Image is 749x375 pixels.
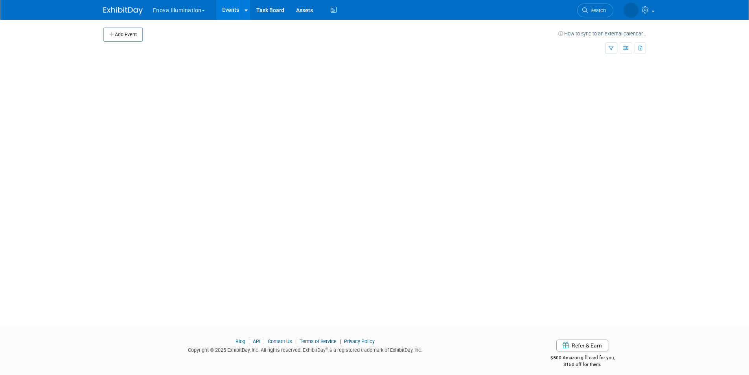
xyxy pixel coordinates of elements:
[300,338,337,344] a: Terms of Service
[519,361,646,368] div: $150 off for them.
[103,7,143,15] img: ExhibitDay
[556,340,608,351] a: Refer & Earn
[588,7,606,13] span: Search
[624,3,639,18] img: Sarah Swinick
[577,4,613,17] a: Search
[247,338,252,344] span: |
[344,338,375,344] a: Privacy Policy
[103,345,508,354] div: Copyright © 2025 ExhibitDay, Inc. All rights reserved. ExhibitDay is a registered trademark of Ex...
[253,338,260,344] a: API
[519,349,646,368] div: $500 Amazon gift card for you,
[103,28,143,42] button: Add Event
[293,338,298,344] span: |
[261,338,267,344] span: |
[268,338,292,344] a: Contact Us
[558,31,646,37] a: How to sync to an external calendar...
[326,347,328,351] sup: ®
[236,338,245,344] a: Blog
[338,338,343,344] span: |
